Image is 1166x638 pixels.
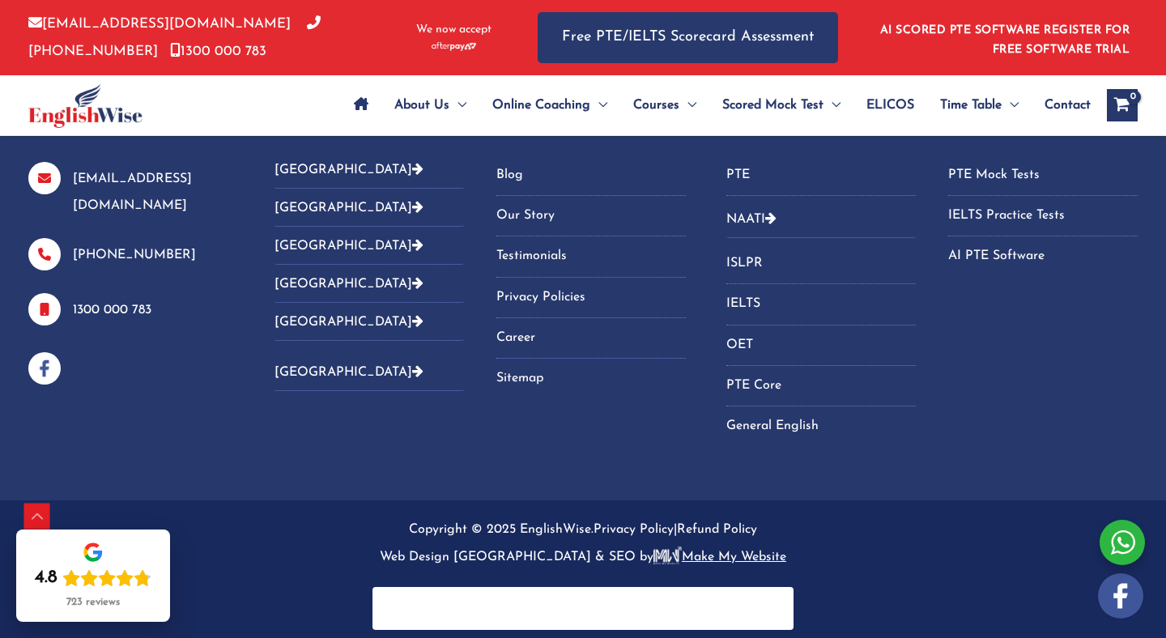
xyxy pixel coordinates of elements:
[726,213,765,226] a: NAATI
[1002,77,1019,134] span: Menu Toggle
[620,77,709,134] a: CoursesMenu Toggle
[170,45,266,58] a: 1300 000 783
[948,162,1138,270] nav: Menu
[1098,573,1143,619] img: white-facebook.png
[590,77,607,134] span: Menu Toggle
[870,11,1138,64] aside: Header Widget 1
[853,77,927,134] a: ELICOS
[274,353,464,391] button: [GEOGRAPHIC_DATA]
[28,517,1138,571] p: Copyright © 2025 EnglishWise. |
[726,250,916,440] nav: Menu
[1032,77,1091,134] a: Contact
[677,523,757,536] a: Refund Policy
[28,352,61,385] img: facebook-blue-icons.png
[866,77,914,134] span: ELICOS
[28,111,234,385] aside: Footer Widget 1
[274,303,464,341] button: [GEOGRAPHIC_DATA]
[880,24,1130,56] a: AI SCORED PTE SOFTWARE REGISTER FOR FREE SOFTWARE TRIAL
[823,77,840,134] span: Menu Toggle
[726,372,916,399] a: PTE Core
[496,202,686,229] a: Our Story
[73,172,192,212] a: [EMAIL_ADDRESS][DOMAIN_NAME]
[709,77,853,134] a: Scored Mock TestMenu Toggle
[496,162,686,189] a: Blog
[948,202,1138,229] a: IELTS Practice Tests
[726,162,916,189] a: PTE
[28,17,321,57] a: [PHONE_NUMBER]
[940,77,1002,134] span: Time Table
[28,17,291,31] a: [EMAIL_ADDRESS][DOMAIN_NAME]
[274,111,464,403] aside: Footer Widget 2
[1107,89,1138,121] a: View Shopping Cart, empty
[496,111,686,412] aside: Footer Widget 3
[927,77,1032,134] a: Time TableMenu Toggle
[394,77,449,134] span: About Us
[594,523,674,536] a: Privacy Policy
[679,77,696,134] span: Menu Toggle
[274,189,464,227] button: [GEOGRAPHIC_DATA]
[496,243,686,270] a: Testimonials
[496,162,686,393] nav: Menu
[726,200,916,238] button: NAATI
[948,162,1138,189] a: PTE Mock Tests
[633,77,679,134] span: Courses
[726,250,916,277] a: ISLPR
[341,77,1091,134] nav: Site Navigation: Main Menu
[653,551,786,564] u: Make My Website
[726,413,916,440] a: General English
[479,77,620,134] a: Online CoachingMenu Toggle
[274,366,423,379] a: [GEOGRAPHIC_DATA]
[432,42,476,51] img: Afterpay-Logo
[73,304,151,317] a: 1300 000 783
[66,596,120,609] div: 723 reviews
[722,77,823,134] span: Scored Mock Test
[653,547,682,564] img: make-logo
[726,111,916,460] aside: Footer Widget 4
[726,332,916,359] a: OET
[416,22,492,38] span: We now accept
[389,598,777,612] iframe: PayPal Message 2
[381,77,479,134] a: About UsMenu Toggle
[538,12,838,63] a: Free PTE/IELTS Scorecard Assessment
[948,243,1138,270] a: AI PTE Software
[28,83,143,128] img: cropped-ew-logo
[492,77,590,134] span: Online Coaching
[274,316,423,329] a: [GEOGRAPHIC_DATA]
[274,227,464,265] button: [GEOGRAPHIC_DATA]
[496,325,686,351] a: Career
[726,291,916,317] a: IELTS
[35,567,151,589] div: Rating: 4.8 out of 5
[35,567,57,589] div: 4.8
[496,365,686,392] a: Sitemap
[726,162,916,196] nav: Menu
[274,265,464,303] button: [GEOGRAPHIC_DATA]
[380,551,786,564] a: Web Design [GEOGRAPHIC_DATA] & SEO bymake-logoMake My Website
[274,162,464,189] button: [GEOGRAPHIC_DATA]
[449,77,466,134] span: Menu Toggle
[496,284,686,311] a: Privacy Policies
[1045,77,1091,134] span: Contact
[73,249,196,262] a: [PHONE_NUMBER]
